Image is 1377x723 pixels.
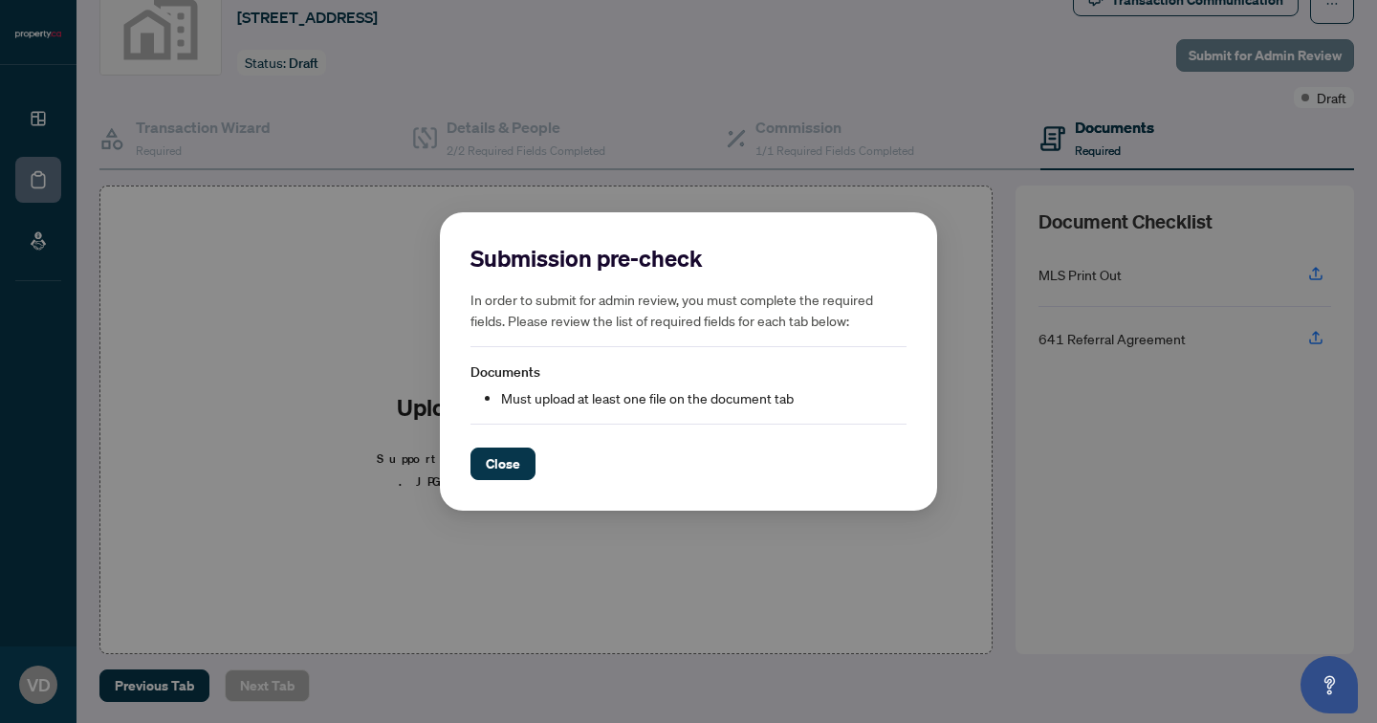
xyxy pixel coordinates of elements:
[486,449,520,479] span: Close
[470,363,540,381] span: Documents
[470,448,535,480] button: Close
[470,289,907,331] h5: In order to submit for admin review, you must complete the required fields. Please review the lis...
[501,387,907,408] li: Must upload at least one file on the document tab
[1300,656,1358,713] button: Open asap
[470,243,907,274] h2: Submission pre-check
